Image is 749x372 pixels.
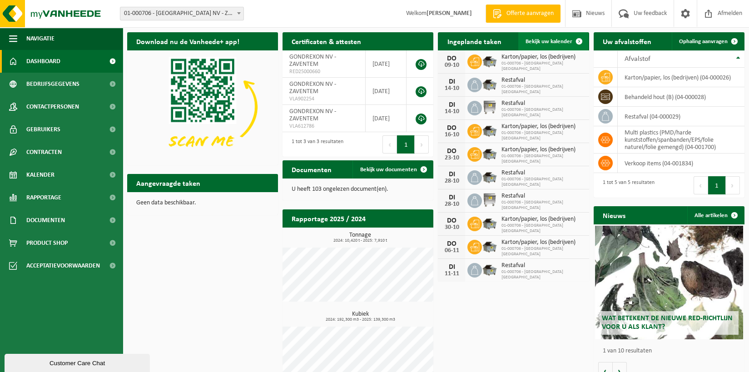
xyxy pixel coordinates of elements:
[501,54,584,61] span: Karton/papier, los (bedrijven)
[442,224,461,231] div: 30-10
[501,193,584,200] span: Restafval
[598,175,655,195] div: 1 tot 5 van 5 resultaten
[482,53,497,69] img: WB-5000-GAL-GY-01
[501,100,584,107] span: Restafval
[442,124,461,132] div: DO
[501,177,584,188] span: 01-000706 - [GEOGRAPHIC_DATA] [GEOGRAPHIC_DATA]
[366,227,432,245] a: Bekijk rapportage
[501,262,584,269] span: Restafval
[427,10,472,17] strong: [PERSON_NAME]
[618,68,744,87] td: karton/papier, los (bedrijven) (04-000026)
[120,7,243,20] span: 01-000706 - GONDREXON NV - ZAVENTEM
[618,126,744,154] td: multi plastics (PMD/harde kunststoffen/spanbanden/EPS/folie naturel/folie gemengd) (04-001700)
[5,352,152,372] iframe: chat widget
[283,160,341,178] h2: Documenten
[287,311,433,322] h3: Kubiek
[382,135,397,154] button: Previous
[287,232,433,243] h3: Tonnage
[26,73,79,95] span: Bedrijfsgegevens
[442,194,461,201] div: DI
[526,39,572,45] span: Bekijk uw kalender
[442,248,461,254] div: 06-11
[26,118,60,141] span: Gebruikers
[501,107,584,118] span: 01-000706 - [GEOGRAPHIC_DATA] [GEOGRAPHIC_DATA]
[136,200,269,206] p: Geen data beschikbaar.
[482,146,497,161] img: WB-5000-GAL-GY-01
[442,217,461,224] div: DO
[501,169,584,177] span: Restafval
[289,68,358,75] span: RED25000660
[603,348,740,354] p: 1 van 10 resultaten
[127,50,278,164] img: Download de VHEPlus App
[602,315,733,331] span: Wat betekent de nieuwe RED-richtlijn voor u als klant?
[360,167,417,173] span: Bekijk uw documenten
[501,200,584,211] span: 01-000706 - [GEOGRAPHIC_DATA] [GEOGRAPHIC_DATA]
[486,5,561,23] a: Offerte aanvragen
[501,246,584,257] span: 01-000706 - [GEOGRAPHIC_DATA] [GEOGRAPHIC_DATA]
[442,271,461,277] div: 11-11
[504,9,556,18] span: Offerte aanvragen
[26,186,61,209] span: Rapportage
[283,32,370,50] h2: Certificaten & attesten
[26,27,55,50] span: Navigatie
[289,108,336,122] span: GONDREXON NV - ZAVENTEM
[289,54,336,68] span: GONDREXON NV - ZAVENTEM
[482,169,497,184] img: WB-5000-GAL-GY-01
[442,148,461,155] div: DO
[687,206,744,224] a: Alle artikelen
[625,55,650,63] span: Afvalstof
[292,186,424,193] p: U heeft 103 ongelezen document(en).
[726,176,740,194] button: Next
[501,77,584,84] span: Restafval
[397,135,415,154] button: 1
[442,78,461,85] div: DI
[501,216,584,223] span: Karton/papier, los (bedrijven)
[679,39,728,45] span: Ophaling aanvragen
[442,155,461,161] div: 23-10
[501,223,584,234] span: 01-000706 - [GEOGRAPHIC_DATA] [GEOGRAPHIC_DATA]
[120,7,244,20] span: 01-000706 - GONDREXON NV - ZAVENTEM
[482,99,497,115] img: WB-1100-GAL-GY-02
[26,95,79,118] span: Contactpersonen
[501,130,584,141] span: 01-000706 - [GEOGRAPHIC_DATA] [GEOGRAPHIC_DATA]
[442,55,461,62] div: DO
[442,263,461,271] div: DI
[26,209,65,232] span: Documenten
[442,109,461,115] div: 14-10
[672,32,744,50] a: Ophaling aanvragen
[438,32,510,50] h2: Ingeplande taken
[352,160,432,179] a: Bekijk uw documenten
[127,174,209,192] h2: Aangevraagde taken
[618,107,744,126] td: restafval (04-000029)
[289,123,358,130] span: VLA612786
[708,176,726,194] button: 1
[501,61,584,72] span: 01-000706 - [GEOGRAPHIC_DATA] [GEOGRAPHIC_DATA]
[501,269,584,280] span: 01-000706 - [GEOGRAPHIC_DATA] [GEOGRAPHIC_DATA]
[501,239,584,246] span: Karton/papier, los (bedrijven)
[442,101,461,109] div: DI
[283,209,375,227] h2: Rapportage 2025 / 2024
[442,240,461,248] div: DO
[26,141,62,164] span: Contracten
[618,154,744,173] td: verkoop items (04-001834)
[482,238,497,254] img: WB-5000-GAL-GY-01
[442,85,461,92] div: 14-10
[289,81,336,95] span: GONDREXON NV - ZAVENTEM
[287,317,433,322] span: 2024: 192,300 m3 - 2025: 139,300 m3
[26,232,68,254] span: Product Shop
[482,215,497,231] img: WB-5000-GAL-GY-01
[26,164,55,186] span: Kalender
[366,78,407,105] td: [DATE]
[415,135,429,154] button: Next
[26,50,60,73] span: Dashboard
[594,32,660,50] h2: Uw afvalstoffen
[26,254,100,277] span: Acceptatievoorwaarden
[127,32,248,50] h2: Download nu de Vanheede+ app!
[442,178,461,184] div: 28-10
[366,50,407,78] td: [DATE]
[618,87,744,107] td: behandeld hout (B) (04-000028)
[442,201,461,208] div: 28-10
[287,134,343,154] div: 1 tot 3 van 3 resultaten
[442,132,461,138] div: 16-10
[501,154,584,164] span: 01-000706 - [GEOGRAPHIC_DATA] [GEOGRAPHIC_DATA]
